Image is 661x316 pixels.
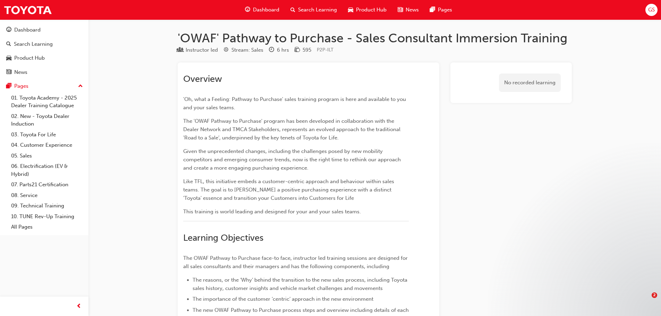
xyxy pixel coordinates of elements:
span: Learning resource code [317,47,333,53]
div: No recorded learning [499,74,561,92]
span: Pages [438,6,452,14]
span: car-icon [6,55,11,61]
span: car-icon [348,6,353,14]
button: DashboardSearch LearningProduct HubNews [3,22,86,80]
h1: 'OWAF' Pathway to Purchase - Sales Consultant Immersion Training [178,31,572,46]
span: News [406,6,419,14]
a: Dashboard [3,24,86,36]
a: Product Hub [3,52,86,65]
div: Price [295,46,311,54]
span: The 'OWAF Pathway to Purchase' program has been developed in collaboration with the Dealer Networ... [183,118,402,141]
span: learningResourceType_INSTRUCTOR_LED-icon [178,47,183,53]
span: clock-icon [269,47,274,53]
span: Learning Objectives [183,232,263,243]
a: guage-iconDashboard [239,3,285,17]
div: Type [178,46,218,54]
a: 01. Toyota Academy - 2025 Dealer Training Catalogue [8,93,86,111]
div: Dashboard [14,26,41,34]
div: Instructor led [186,46,218,54]
span: Overview [183,74,222,84]
span: This training is world leading and designed for your and your sales teams. [183,208,361,215]
a: 04. Customer Experience [8,140,86,151]
a: News [3,66,86,79]
a: search-iconSearch Learning [285,3,342,17]
button: GS [645,4,658,16]
span: Dashboard [253,6,279,14]
a: 05. Sales [8,151,86,161]
a: 02. New - Toyota Dealer Induction [8,111,86,129]
span: news-icon [398,6,403,14]
span: up-icon [78,82,83,91]
button: Pages [3,80,86,93]
span: GS [648,6,655,14]
div: 6 hrs [277,46,289,54]
div: Search Learning [14,40,53,48]
a: All Pages [8,222,86,232]
span: The importance of the customer ‘centric’ approach in the new environment [193,296,373,302]
span: search-icon [6,41,11,48]
span: The reasons, or the ‘Why’ behind the transition to the new sales process, including Toyota sales ... [193,277,409,291]
div: Duration [269,46,289,54]
a: Search Learning [3,38,86,51]
span: prev-icon [76,302,82,311]
span: Search Learning [298,6,337,14]
span: Like TFL, this initiative embeds a customer-centric approach and behaviour within sales teams. Th... [183,178,396,201]
span: Given the unprecedented changes, including the challenges posed by new mobility competitors and e... [183,148,402,171]
span: news-icon [6,69,11,76]
div: News [14,68,27,76]
a: news-iconNews [392,3,424,17]
a: 07. Parts21 Certification [8,179,86,190]
a: car-iconProduct Hub [342,3,392,17]
span: pages-icon [430,6,435,14]
span: pages-icon [6,83,11,89]
div: Product Hub [14,54,45,62]
a: 10. TUNE Rev-Up Training [8,211,86,222]
span: Product Hub [356,6,387,14]
span: guage-icon [245,6,250,14]
span: guage-icon [6,27,11,33]
iframe: Intercom live chat [637,292,654,309]
a: 09. Technical Training [8,200,86,211]
span: 2 [652,292,657,298]
span: target-icon [223,47,229,53]
span: The OWAF Pathway to Purchase face-to face, instructor led training sessions are designed for all ... [183,255,409,270]
div: 595 [303,46,311,54]
div: Stream [223,46,263,54]
span: search-icon [290,6,295,14]
img: Trak [3,2,52,18]
div: Pages [14,82,28,90]
a: pages-iconPages [424,3,458,17]
span: 'Oh, what a Feeling: Pathway to Purchase' sales training program is here and available to you and... [183,96,407,111]
span: money-icon [295,47,300,53]
a: 08. Service [8,190,86,201]
a: 03. Toyota For Life [8,129,86,140]
a: 06. Electrification (EV & Hybrid) [8,161,86,179]
div: Stream: Sales [231,46,263,54]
